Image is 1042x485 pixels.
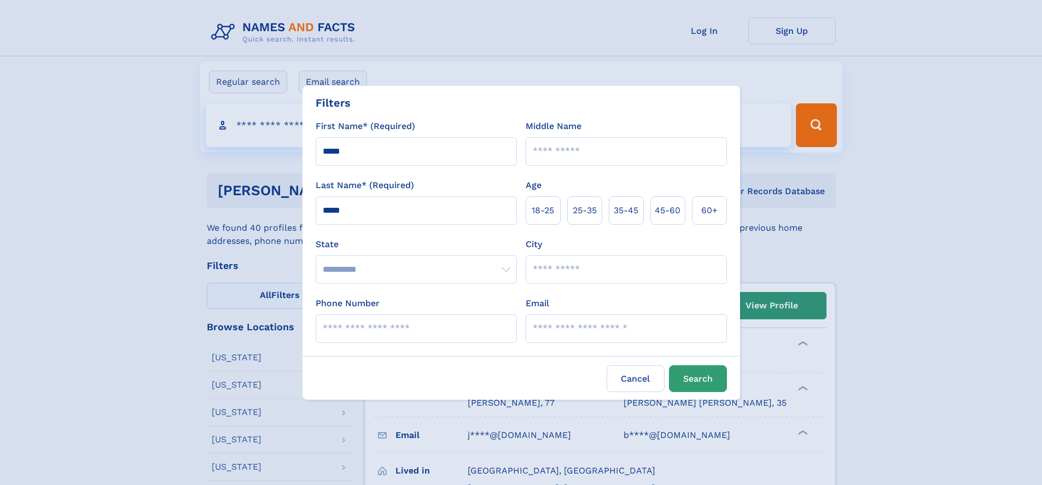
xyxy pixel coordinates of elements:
[607,365,665,392] label: Cancel
[526,120,581,133] label: Middle Name
[316,297,380,310] label: Phone Number
[614,204,638,217] span: 35‑45
[316,179,414,192] label: Last Name* (Required)
[316,238,517,251] label: State
[316,120,415,133] label: First Name* (Required)
[701,204,718,217] span: 60+
[532,204,554,217] span: 18‑25
[573,204,597,217] span: 25‑35
[526,238,542,251] label: City
[655,204,680,217] span: 45‑60
[526,297,549,310] label: Email
[316,95,351,111] div: Filters
[526,179,542,192] label: Age
[669,365,727,392] button: Search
